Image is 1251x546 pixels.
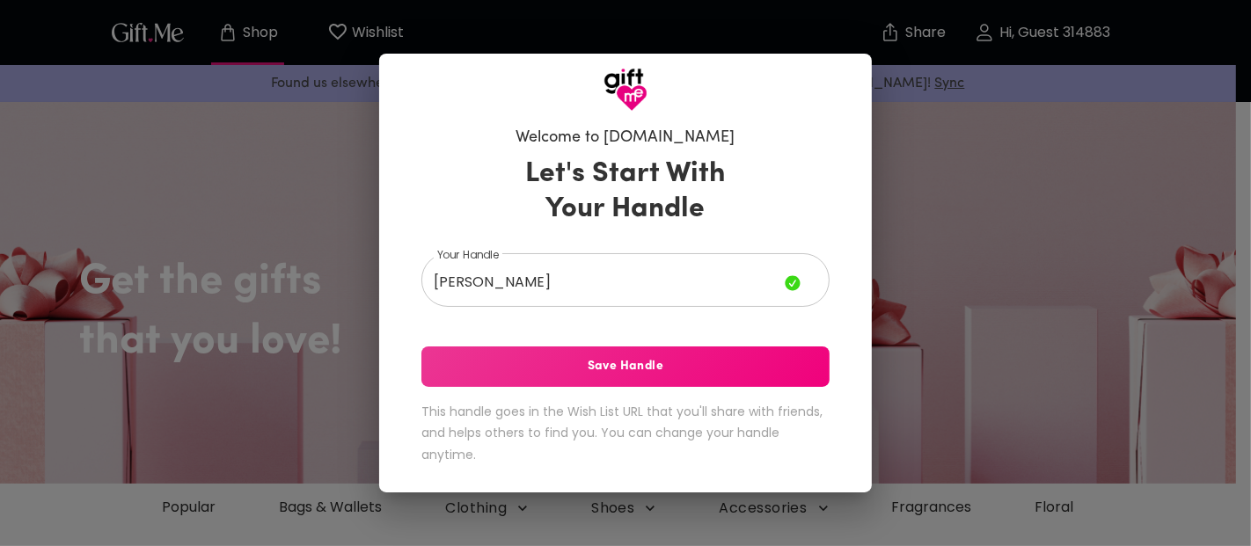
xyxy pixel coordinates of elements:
input: Your Handle [421,258,785,307]
h3: Let's Start With Your Handle [503,157,748,227]
h6: This handle goes in the Wish List URL that you'll share with friends, and helps others to find yo... [421,401,830,466]
img: GiftMe Logo [604,68,647,112]
h6: Welcome to [DOMAIN_NAME] [516,127,735,149]
span: Save Handle [421,357,830,376]
button: Save Handle [421,346,830,387]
